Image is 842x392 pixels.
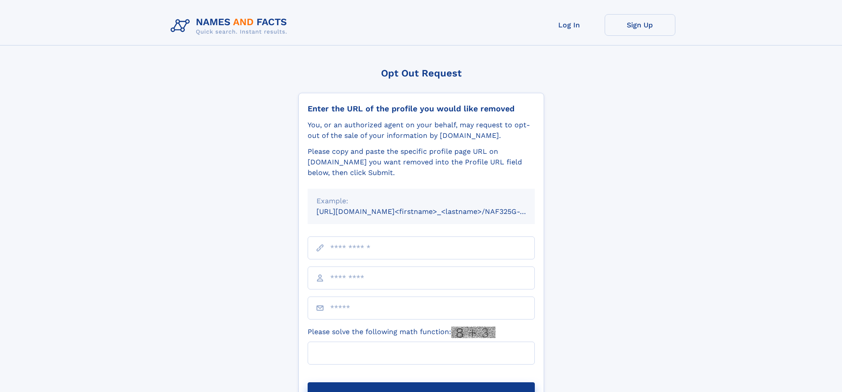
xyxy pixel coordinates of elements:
[316,196,526,206] div: Example:
[534,14,605,36] a: Log In
[308,104,535,114] div: Enter the URL of the profile you would like removed
[298,68,544,79] div: Opt Out Request
[167,14,294,38] img: Logo Names and Facts
[605,14,675,36] a: Sign Up
[308,146,535,178] div: Please copy and paste the specific profile page URL on [DOMAIN_NAME] you want removed into the Pr...
[308,120,535,141] div: You, or an authorized agent on your behalf, may request to opt-out of the sale of your informatio...
[316,207,552,216] small: [URL][DOMAIN_NAME]<firstname>_<lastname>/NAF325G-xxxxxxxx
[308,327,495,338] label: Please solve the following math function:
